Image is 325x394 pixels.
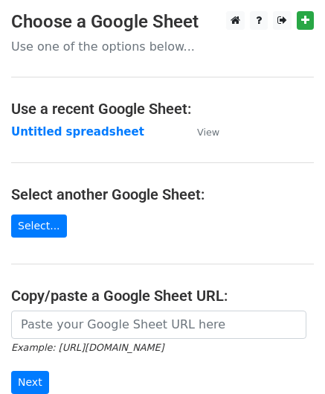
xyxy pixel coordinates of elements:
a: Untitled spreadsheet [11,125,144,139]
p: Use one of the options below... [11,39,314,54]
h4: Select another Google Sheet: [11,185,314,203]
input: Next [11,371,49,394]
small: Example: [URL][DOMAIN_NAME] [11,342,164,353]
h4: Use a recent Google Sheet: [11,100,314,118]
h4: Copy/paste a Google Sheet URL: [11,287,314,305]
a: Select... [11,215,67,238]
small: View [197,127,219,138]
input: Paste your Google Sheet URL here [11,311,306,339]
a: View [182,125,219,139]
h3: Choose a Google Sheet [11,11,314,33]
